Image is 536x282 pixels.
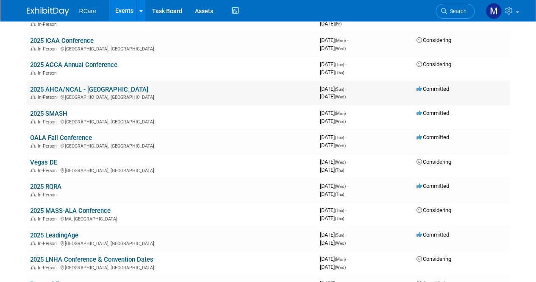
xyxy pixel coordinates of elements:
span: - [345,61,347,67]
a: OALA Fall Conference [30,134,92,142]
span: Committed [417,110,449,116]
span: - [345,232,347,238]
span: (Tue) [335,135,344,140]
img: In-Person Event [31,119,36,123]
img: In-Person Event [31,143,36,148]
span: - [347,256,348,262]
span: In-Person [38,46,59,52]
span: Considering [417,159,451,165]
img: In-Person Event [31,95,36,99]
img: In-Person Event [31,22,36,26]
span: (Thu) [335,192,344,197]
a: Search [436,4,475,19]
span: - [347,110,348,116]
span: [DATE] [320,264,346,270]
a: 2025 MASS-ALA Conference [30,207,111,215]
div: [GEOGRAPHIC_DATA], [GEOGRAPHIC_DATA] [30,264,313,271]
span: In-Person [38,168,59,173]
span: (Mon) [335,38,346,43]
span: [DATE] [320,61,347,67]
span: [DATE] [320,240,346,246]
span: (Thu) [335,208,344,213]
span: (Wed) [335,160,346,165]
img: In-Person Event [31,216,36,221]
span: Considering [417,256,451,262]
a: 2025 RQRA [30,183,61,190]
span: [DATE] [320,191,344,197]
span: [DATE] [320,142,346,148]
span: In-Person [38,265,59,271]
span: [DATE] [320,232,347,238]
span: [DATE] [320,215,344,221]
span: [DATE] [320,118,346,124]
img: In-Person Event [31,46,36,50]
img: In-Person Event [31,241,36,245]
span: [DATE] [320,20,342,27]
span: - [345,207,347,213]
span: (Sun) [335,233,344,237]
div: MA, [GEOGRAPHIC_DATA] [30,215,313,222]
span: (Wed) [335,95,346,99]
span: Committed [417,134,449,140]
span: (Wed) [335,265,346,270]
span: In-Person [38,70,59,76]
span: [DATE] [320,93,346,100]
span: (Wed) [335,119,346,124]
span: [DATE] [320,134,347,140]
span: [DATE] [320,159,348,165]
span: Considering [417,61,451,67]
span: (Sun) [335,87,344,92]
span: (Tue) [335,62,344,67]
span: [DATE] [320,110,348,116]
span: [DATE] [320,69,344,75]
img: In-Person Event [31,265,36,269]
span: RCare [79,8,96,14]
span: In-Person [38,95,59,100]
span: Considering [417,207,451,213]
span: In-Person [38,143,59,149]
span: [DATE] [320,167,344,173]
a: 2025 ICAA Conference [30,37,94,45]
a: 2025 LeadingAge [30,232,78,239]
img: In-Person Event [31,192,36,196]
span: (Mon) [335,257,346,262]
div: [GEOGRAPHIC_DATA], [GEOGRAPHIC_DATA] [30,142,313,149]
span: (Thu) [335,168,344,173]
div: [GEOGRAPHIC_DATA], [GEOGRAPHIC_DATA] [30,167,313,173]
span: [DATE] [320,45,346,51]
div: [GEOGRAPHIC_DATA], [GEOGRAPHIC_DATA] [30,118,313,125]
span: Committed [417,232,449,238]
span: (Fri) [335,22,342,26]
span: - [347,159,348,165]
div: [GEOGRAPHIC_DATA], [GEOGRAPHIC_DATA] [30,240,313,246]
span: (Wed) [335,241,346,246]
span: Considering [417,37,451,43]
a: Vegas DE [30,159,57,166]
span: In-Person [38,192,59,198]
span: - [345,86,347,92]
span: (Wed) [335,143,346,148]
span: Committed [417,183,449,189]
img: Mila Vasquez [486,3,502,19]
a: 2025 ACCA Annual Conference [30,61,117,69]
span: Search [447,8,467,14]
span: In-Person [38,22,59,27]
img: In-Person Event [31,70,36,75]
img: In-Person Event [31,168,36,172]
span: In-Person [38,119,59,125]
div: [GEOGRAPHIC_DATA], [GEOGRAPHIC_DATA] [30,45,313,52]
span: [DATE] [320,86,347,92]
span: - [345,134,347,140]
span: Committed [417,86,449,92]
span: In-Person [38,241,59,246]
div: [GEOGRAPHIC_DATA], [GEOGRAPHIC_DATA] [30,93,313,100]
span: [DATE] [320,183,348,189]
span: (Wed) [335,184,346,189]
span: In-Person [38,216,59,222]
a: 2025 AHCA/NCAL - [GEOGRAPHIC_DATA] [30,86,148,93]
span: (Mon) [335,111,346,116]
span: [DATE] [320,256,348,262]
a: 2025 SMASH [30,110,67,117]
span: [DATE] [320,207,347,213]
span: (Thu) [335,216,344,221]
